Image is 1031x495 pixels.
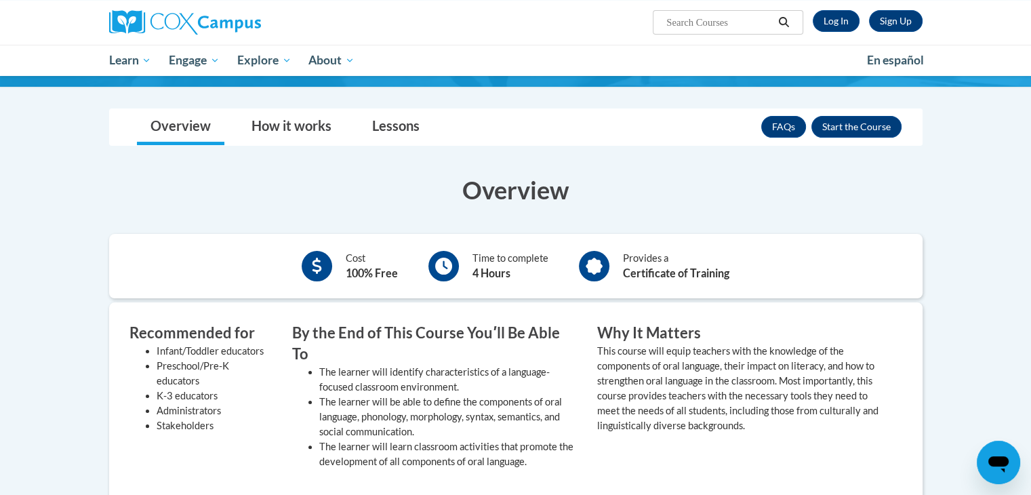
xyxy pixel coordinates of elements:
button: Enroll [811,116,902,138]
span: Learn [108,52,151,68]
a: How it works [238,109,345,145]
div: Cost [346,251,398,281]
a: FAQs [761,116,806,138]
span: Explore [237,52,291,68]
a: About [300,45,363,76]
a: Log In [813,10,860,32]
span: En español [867,53,924,67]
value: This course will equip teachers with the knowledge of the components of oral language, their impa... [597,345,878,431]
li: The learner will be able to define the components of oral language, phonology, morphology, syntax... [319,395,577,439]
b: 4 Hours [472,266,510,279]
h3: Recommended for [129,323,272,344]
iframe: Button to launch messaging window [977,441,1020,484]
b: Certificate of Training [623,266,729,279]
a: Lessons [359,109,433,145]
h3: Why It Matters [597,323,882,344]
a: Explore [228,45,300,76]
h3: Overview [109,173,923,207]
img: Cox Campus [109,10,261,35]
div: Time to complete [472,251,548,281]
h3: By the End of This Course Youʹll Be Able To [292,323,577,365]
li: The learner will identify characteristics of a language-focused classroom environment. [319,365,577,395]
div: Main menu [89,45,943,76]
li: K-3 educators [157,389,272,403]
span: About [308,52,355,68]
span: Engage [169,52,220,68]
a: Register [869,10,923,32]
a: En español [858,46,933,75]
a: Cox Campus [109,10,367,35]
a: Overview [137,109,224,145]
div: Provides a [623,251,729,281]
b: 100% Free [346,266,398,279]
li: Preschool/Pre-K educators [157,359,272,389]
a: Engage [160,45,228,76]
button: Search [773,14,794,31]
li: Stakeholders [157,418,272,433]
li: The learner will learn classroom activities that promote the development of all components of ora... [319,439,577,469]
li: Infant/Toddler educators [157,344,272,359]
a: Learn [100,45,161,76]
li: Administrators [157,403,272,418]
input: Search Courses [665,14,773,31]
